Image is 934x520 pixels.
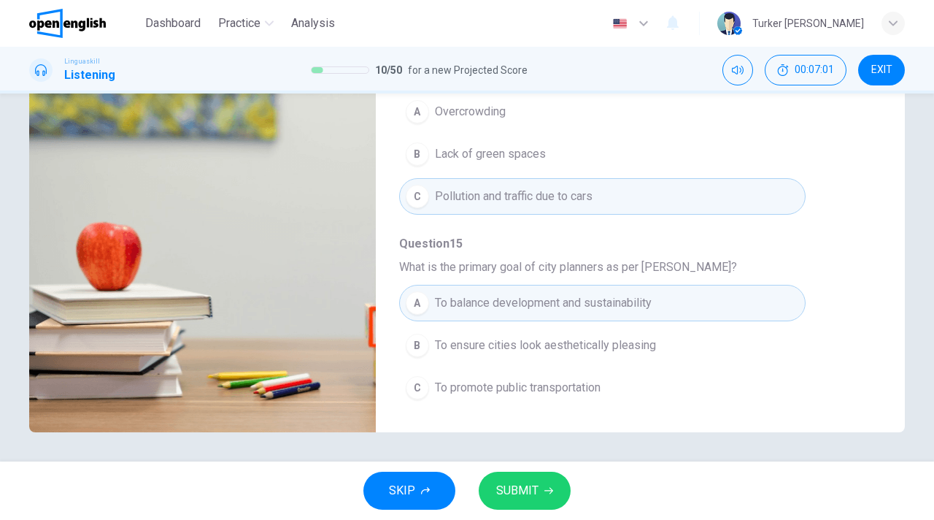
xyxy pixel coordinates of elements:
span: Overcrowding [435,103,506,121]
div: B [406,334,429,357]
button: Practice [212,10,279,37]
span: To balance development and sustainability [435,294,652,312]
button: AOvercrowding [399,93,806,130]
button: BTo ensure cities look aesthetically pleasing [399,327,806,364]
button: ATo balance development and sustainability [399,285,806,321]
button: 00:07:01 [765,55,846,85]
div: A [406,100,429,123]
img: Profile picture [717,12,741,35]
button: CPollution and traffic due to cars [399,178,806,215]
span: EXIT [871,64,892,76]
span: What is the primary goal of city planners as per [PERSON_NAME]? [399,259,858,276]
button: Dashboard [139,10,207,37]
div: B [406,142,429,166]
h1: Listening [64,66,115,84]
button: EXIT [858,55,905,85]
div: A [406,291,429,315]
img: Listen to Maria, a city planner, discussing urban development. [29,77,376,432]
span: To promote public transportation [435,379,601,397]
span: Question 15 [399,235,858,253]
div: C [406,376,429,399]
button: BLack of green spaces [399,136,806,172]
span: SUBMIT [496,481,539,501]
button: SKIP [363,472,455,510]
button: Analysis [285,10,341,37]
span: To ensure cities look aesthetically pleasing [435,337,656,354]
span: 10 / 50 [375,61,402,79]
img: en [611,18,629,29]
img: OpenEnglish logo [29,9,106,38]
span: Lack of green spaces [435,145,546,163]
span: for a new Projected Score [408,61,528,79]
div: Mute [722,55,753,85]
span: SKIP [389,481,415,501]
button: SUBMIT [479,472,571,510]
span: Practice [218,15,260,32]
button: CTo promote public transportation [399,370,806,406]
span: Linguaskill [64,56,100,66]
span: Dashboard [145,15,201,32]
div: Hide [765,55,846,85]
span: Analysis [291,15,335,32]
div: Turker [PERSON_NAME] [752,15,864,32]
a: OpenEnglish logo [29,9,139,38]
div: C [406,185,429,208]
span: 00:07:01 [795,64,834,76]
span: Pollution and traffic due to cars [435,188,593,205]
